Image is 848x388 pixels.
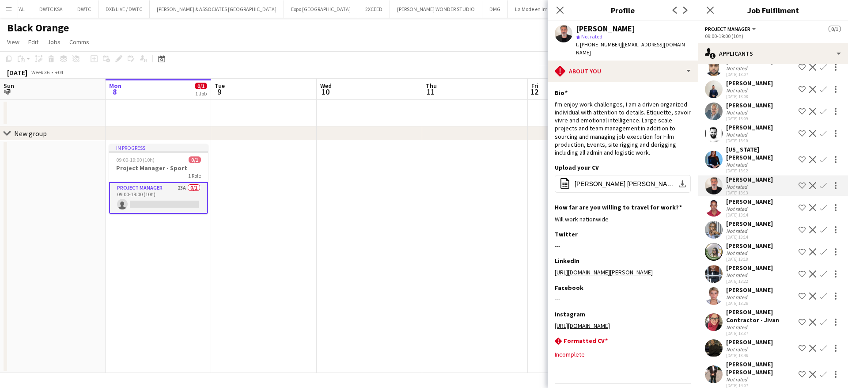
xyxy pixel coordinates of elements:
[726,212,773,218] div: [DATE] 13:14
[4,36,23,48] a: View
[555,295,691,303] div: ---
[705,26,750,32] span: Project Manager
[726,286,773,294] div: [PERSON_NAME]
[726,131,749,138] div: Not rated
[70,0,98,18] button: DWTC
[698,43,848,64] div: Applicants
[705,26,757,32] button: Project Manager
[555,242,691,250] div: ---
[109,82,121,90] span: Mon
[726,138,773,144] div: [DATE] 13:10
[188,172,201,179] span: 1 Role
[358,0,390,18] button: 2XCEED
[215,82,225,90] span: Tue
[726,101,773,109] div: [PERSON_NAME]
[195,83,207,89] span: 0/1
[47,38,61,46] span: Jobs
[726,294,749,301] div: Not rated
[726,123,773,131] div: [PERSON_NAME]
[726,301,773,306] div: [DATE] 13:26
[829,26,841,32] span: 0/1
[213,87,225,97] span: 9
[555,164,599,171] h3: Upload your CV
[426,82,437,90] span: Thu
[576,25,635,33] div: [PERSON_NAME]
[726,250,749,256] div: Not rated
[726,109,749,116] div: Not rated
[7,38,19,46] span: View
[548,61,698,82] div: About you
[726,94,773,99] div: [DATE] 13:08
[726,72,773,77] div: [DATE] 13:07
[726,168,795,174] div: [DATE] 13:12
[555,215,691,223] div: Will work nationwide
[548,4,698,16] h3: Profile
[726,65,749,72] div: Not rated
[726,331,795,336] div: [DATE] 13:37
[555,257,579,265] h3: LinkedIn
[726,376,749,383] div: Not rated
[390,0,482,18] button: [PERSON_NAME] WONDER STUDIO
[726,116,773,122] div: [DATE] 13:09
[575,180,674,187] span: [PERSON_NAME] [PERSON_NAME] 2025.pdf
[555,350,691,358] div: Incomplete
[109,164,208,172] h3: Project Manager - Sport
[32,0,70,18] button: DWTC KSA
[55,69,63,76] div: +04
[726,145,795,161] div: [US_STATE][PERSON_NAME]
[25,36,42,48] a: Edit
[98,0,150,18] button: DXB LIVE / DWTC
[726,175,773,183] div: [PERSON_NAME]
[726,198,773,205] div: [PERSON_NAME]
[726,278,773,284] div: [DATE] 13:22
[28,38,38,46] span: Edit
[7,68,27,77] div: [DATE]
[705,33,841,39] div: 09:00-19:00 (10h)
[726,272,749,278] div: Not rated
[555,322,610,330] a: [URL][DOMAIN_NAME]
[482,0,508,18] button: DMG
[576,41,622,48] span: t. [PHONE_NUMBER]
[576,41,688,56] span: | [EMAIL_ADDRESS][DOMAIN_NAME]
[189,156,201,163] span: 0/1
[555,310,585,318] h3: Instagram
[726,324,749,331] div: Not rated
[14,129,47,138] div: New group
[726,242,773,250] div: [PERSON_NAME]
[555,89,568,97] h3: Bio
[7,21,69,34] h1: Black Orange
[284,0,358,18] button: Expo [GEOGRAPHIC_DATA]
[531,82,538,90] span: Fri
[319,87,332,97] span: 10
[69,38,89,46] span: Comms
[66,36,93,48] a: Comms
[726,234,773,240] div: [DATE] 13:14
[726,228,749,234] div: Not rated
[726,205,749,212] div: Not rated
[109,182,208,214] app-card-role: Project Manager23A0/109:00-19:00 (10h)
[555,284,583,292] h3: Facebook
[508,0,566,18] button: La Mode en Images
[116,156,155,163] span: 09:00-19:00 (10h)
[109,144,208,214] app-job-card: In progress09:00-19:00 (10h)0/1Project Manager - Sport1 RoleProject Manager23A0/109:00-19:00 (10h)
[726,183,749,190] div: Not rated
[726,161,749,168] div: Not rated
[555,203,682,211] h3: How far are you willing to travel for work?
[726,256,773,262] div: [DATE] 13:18
[320,82,332,90] span: Wed
[726,360,795,376] div: [PERSON_NAME] [PERSON_NAME]
[108,87,121,97] span: 8
[726,87,749,94] div: Not rated
[726,353,773,358] div: [DATE] 13:46
[530,87,538,97] span: 12
[726,79,773,87] div: [PERSON_NAME]
[424,87,437,97] span: 11
[726,338,773,346] div: [PERSON_NAME]
[726,308,795,324] div: [PERSON_NAME] Contractor - Jivan
[44,36,64,48] a: Jobs
[109,144,208,151] div: In progress
[581,33,602,40] span: Not rated
[726,190,773,196] div: [DATE] 13:13
[29,69,51,76] span: Week 36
